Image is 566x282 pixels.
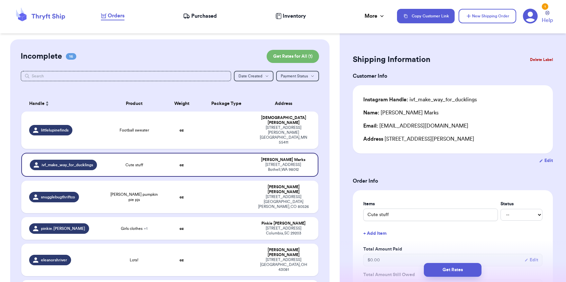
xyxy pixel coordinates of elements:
span: Email: [363,123,378,129]
div: Pinkie [PERSON_NAME] [257,221,310,226]
span: pinkie.[PERSON_NAME] [41,226,85,231]
button: Get Rates for All (1) [267,50,319,63]
span: snugglebugthriftco [41,194,75,200]
button: Copy Customer Link [397,9,455,23]
span: Cute stuff [125,162,143,168]
span: + 1 [144,227,147,231]
span: $ 0.00 [368,257,380,263]
div: [STREET_ADDRESS] Columbia , SC 29203 [257,226,310,236]
span: Payment Status [281,74,308,78]
span: Address [363,136,383,142]
span: Name: [363,110,379,115]
strong: oz [179,163,184,167]
div: [STREET_ADDRESS][PERSON_NAME] [GEOGRAPHIC_DATA] , MN 55411 [257,125,310,145]
button: New Shipping Order [459,9,516,23]
button: Date Created [234,71,274,81]
div: [STREET_ADDRESS] Bothell , WA 98012 [257,162,310,172]
button: Sort ascending [45,100,50,108]
button: + Add Item [361,226,545,241]
button: Edit [539,157,553,164]
span: Girls clothes [121,226,147,231]
button: Delete Label [527,52,556,67]
div: [STREET_ADDRESS][PERSON_NAME] [363,135,542,143]
strong: oz [179,195,184,199]
span: Date Created [238,74,262,78]
a: Orders [101,12,124,20]
span: littlelupinefinds [41,128,68,133]
h3: Order Info [353,177,553,185]
h2: Shipping Information [353,54,430,65]
span: eleanorshriver [41,257,67,263]
div: ivf_make_way_for_ducklings [363,96,477,104]
a: Purchased [183,12,217,20]
div: [PERSON_NAME] [PERSON_NAME] [257,248,310,257]
label: Total Amount Paid [363,246,542,252]
div: [PERSON_NAME] Marks [257,157,310,162]
span: Football sweater [120,128,149,133]
strong: oz [179,258,184,262]
span: Handle [29,100,45,107]
span: ivf_make_way_for_ducklings [42,162,93,168]
a: Inventory [275,12,306,20]
input: Search [21,71,231,81]
button: Get Rates [424,263,481,277]
button: Edit [524,257,538,263]
th: Package Type [199,96,253,111]
th: Product [104,96,164,111]
span: Instagram Handle: [363,97,408,102]
span: Help [542,16,553,24]
div: [PERSON_NAME] [PERSON_NAME] [257,185,310,194]
a: Help [542,11,553,24]
span: Lots! [130,257,139,263]
span: Orders [108,12,124,20]
span: Purchased [191,12,217,20]
div: [PERSON_NAME] Marks [363,109,439,117]
button: Payment Status [276,71,319,81]
span: Inventory [283,12,306,20]
div: 1 [542,3,548,10]
div: [DEMOGRAPHIC_DATA] [PERSON_NAME] [257,115,310,125]
h3: Customer Info [353,72,553,80]
a: 1 [523,9,538,24]
div: [EMAIL_ADDRESS][DOMAIN_NAME] [363,122,542,130]
div: [STREET_ADDRESS] [GEOGRAPHIC_DATA] , OH 43081 [257,257,310,272]
th: Weight [164,96,199,111]
strong: oz [179,227,184,231]
th: Address [253,96,318,111]
h2: Incomplete [21,51,62,62]
strong: oz [179,128,184,132]
span: 16 [66,53,76,60]
label: Status [500,201,542,207]
div: [STREET_ADDRESS] [GEOGRAPHIC_DATA][PERSON_NAME] , CO 80526 [257,194,310,209]
label: Items [363,201,498,207]
div: More [365,12,385,20]
span: [PERSON_NAME] pumpkin pie pjs [108,192,160,202]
